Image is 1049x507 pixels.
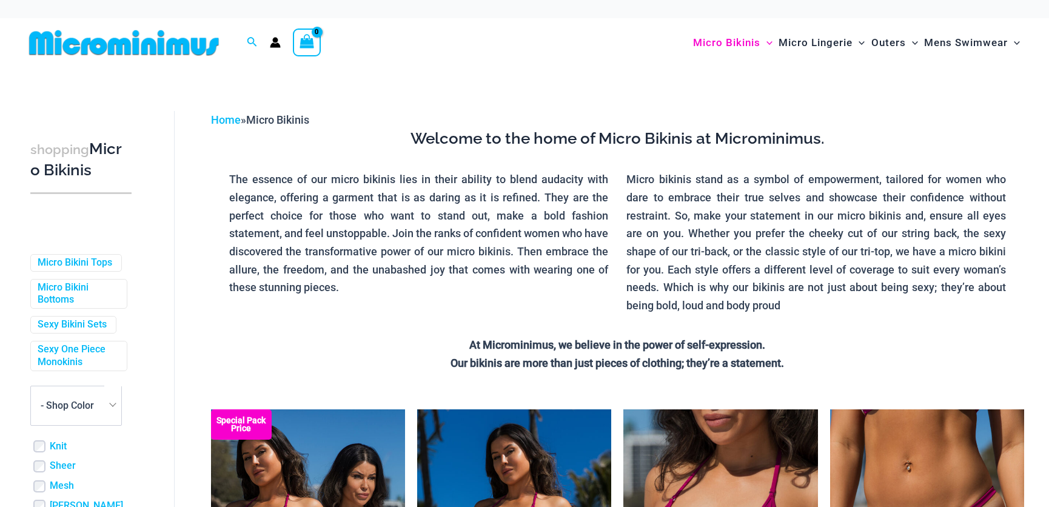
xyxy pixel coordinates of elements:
[246,113,309,126] span: Micro Bikinis
[211,417,272,432] b: Special Pack Price
[868,24,921,61] a: OutersMenu ToggleMenu Toggle
[776,24,868,61] a: Micro LingerieMenu ToggleMenu Toggle
[1008,27,1020,58] span: Menu Toggle
[41,400,94,411] span: - Shop Color
[853,27,865,58] span: Menu Toggle
[220,129,1016,149] h3: Welcome to the home of Micro Bikinis at Microminimus.
[229,170,609,297] p: The essence of our micro bikinis lies in their ability to blend audacity with elegance, offering ...
[626,170,1006,315] p: Micro bikinis stand as a symbol of empowerment, tailored for women who dare to embrace their true...
[38,281,118,307] a: Micro Bikini Bottoms
[31,386,121,425] span: - Shop Color
[38,318,107,331] a: Sexy Bikini Sets
[211,113,309,126] span: »
[760,27,773,58] span: Menu Toggle
[30,139,132,181] h3: Micro Bikinis
[211,113,241,126] a: Home
[50,460,76,472] a: Sheer
[247,35,258,50] a: Search icon link
[451,357,784,369] strong: Our bikinis are more than just pieces of clothing; they’re a statement.
[693,27,760,58] span: Micro Bikinis
[50,440,67,453] a: Knit
[906,27,918,58] span: Menu Toggle
[50,480,74,492] a: Mesh
[921,24,1023,61] a: Mens SwimwearMenu ToggleMenu Toggle
[24,29,224,56] img: MM SHOP LOGO FLAT
[690,24,776,61] a: Micro BikinisMenu ToggleMenu Toggle
[30,386,122,426] span: - Shop Color
[293,29,321,56] a: View Shopping Cart, empty
[30,142,89,157] span: shopping
[270,37,281,48] a: Account icon link
[871,27,906,58] span: Outers
[38,343,118,369] a: Sexy One Piece Monokinis
[469,338,765,351] strong: At Microminimus, we believe in the power of self-expression.
[38,257,112,269] a: Micro Bikini Tops
[924,27,1008,58] span: Mens Swimwear
[779,27,853,58] span: Micro Lingerie
[688,22,1025,63] nav: Site Navigation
